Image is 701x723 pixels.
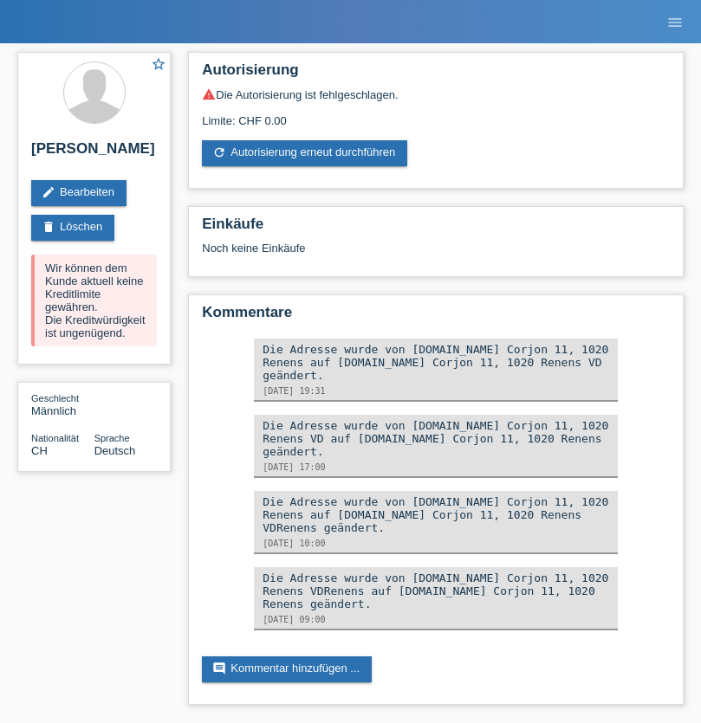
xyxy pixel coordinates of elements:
div: [DATE] 17:00 [263,462,609,472]
h2: Einkäufe [202,216,670,242]
div: [DATE] 09:00 [263,615,609,624]
i: refresh [212,145,226,159]
div: Männlich [31,391,94,417]
i: warning [202,87,216,101]
span: Schweiz [31,444,48,457]
span: Deutsch [94,444,136,457]
i: edit [42,185,55,199]
a: editBearbeiten [31,180,127,206]
div: [DATE] 10:00 [263,539,609,548]
span: Geschlecht [31,393,79,403]
div: Noch keine Einkäufe [202,242,670,268]
h2: Autorisierung [202,61,670,87]
i: delete [42,220,55,234]
div: Die Adresse wurde von [DOMAIN_NAME] Corjon 11, 1020 Renens VD auf [DOMAIN_NAME] Corjon 11, 1020 R... [263,419,609,458]
h2: [PERSON_NAME] [31,140,157,166]
span: Sprache [94,433,130,443]
i: comment [212,662,226,675]
a: deleteLöschen [31,215,114,241]
a: refreshAutorisierung erneut durchführen [202,140,407,166]
span: Nationalität [31,433,79,443]
i: menu [666,14,684,31]
div: Die Adresse wurde von [DOMAIN_NAME] Corjon 11, 1020 Renens auf [DOMAIN_NAME] Corjon 11, 1020 Rene... [263,495,609,534]
div: Die Adresse wurde von [DOMAIN_NAME] Corjon 11, 1020 Renens auf [DOMAIN_NAME] Corjon 11, 1020 Rene... [263,343,609,382]
a: commentKommentar hinzufügen ... [202,656,372,682]
a: star_border [151,56,166,74]
div: Die Autorisierung ist fehlgeschlagen. [202,87,670,101]
div: Die Adresse wurde von [DOMAIN_NAME] Corjon 11, 1020 Renens VDRenens auf [DOMAIN_NAME] Corjon 11, ... [263,571,609,610]
a: menu [658,16,692,27]
h2: Kommentare [202,304,670,330]
div: [DATE] 19:31 [263,386,609,396]
div: Wir können dem Kunde aktuell keine Kreditlimite gewähren. Die Kreditwürdigkeit ist ungenügend. [31,255,157,346]
div: Limite: CHF 0.00 [202,101,670,127]
i: star_border [151,56,166,72]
